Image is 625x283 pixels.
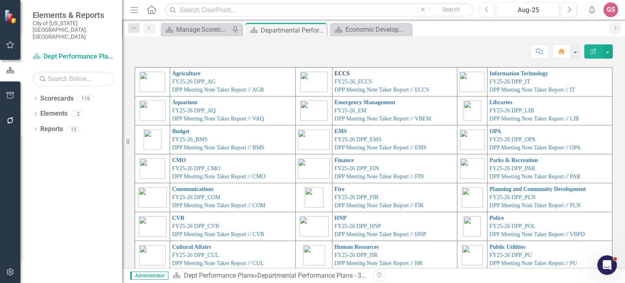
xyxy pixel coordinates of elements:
a: DPP Meeting Note Taker Report // FIR [334,202,424,208]
a: CVB [172,215,184,221]
a: FY25-26 DPP_EMS [334,136,382,143]
a: FY25-26_ECCS [334,79,372,85]
a: DPP Meeting Note Taker Report // AGR [172,87,264,93]
img: IT%20Logo.png [459,72,485,92]
a: DPP Meeting Note Taker Report // LIB [490,116,579,122]
a: Emergency Management [334,99,396,105]
a: DPP Meeting Note Taker Report // IT [490,87,575,93]
a: DPP Meeting Note Taker Report // EMS [334,145,426,151]
a: FY25-26 DPP_IT [490,79,530,85]
a: Agriculture [172,70,201,77]
img: Human%20Resources.png [303,245,325,265]
a: Libraries [490,99,512,105]
a: FY25-26 DPP_CUL [172,252,219,258]
img: Housing%20&%20Neighborhood%20Preservation.png [299,216,329,237]
a: OPA [490,128,501,134]
a: DPP Meeting Note Taker Report // PU [490,260,577,266]
a: DPP Meeting Note Taker Report // HR [334,260,423,266]
img: City%20Manager's%20Office.png [140,158,165,179]
a: DPP Meeting Note Taker Report // VBPD [490,231,585,237]
a: DPP Meeting Note Taker Report // VAQ [172,116,264,122]
img: Aquarium.png [140,101,166,121]
a: Budget [172,128,190,134]
a: Dept Performance Plans [184,272,254,279]
img: Convention%20&%20Visitors%20Bureau.png [139,216,166,237]
input: Search ClearPoint... [165,3,473,17]
a: DPP Meeting Note Taker Report // CUL [172,260,264,266]
a: FY25-26 DPP_POL [490,223,535,229]
a: Information Technology [490,70,548,77]
div: Departmental Performance Plans - 3 Columns [261,25,325,35]
img: Planning%20&%20Community%20Development.png [462,187,483,208]
img: Office%20of%20Emergency%20Management.png [300,101,328,121]
a: DPP Meeting Note Taker Report // PLN [490,202,581,208]
img: Fire.png [305,187,323,208]
span: Elements & Reports [33,10,114,20]
a: Public Utilities [490,244,525,250]
a: ECCS [334,70,350,77]
a: DPP Meeting Note Taker Report // HNP [334,231,426,237]
a: Cultural Affairs [172,244,211,250]
img: Emergency%20Communications%20&%20Citizen%20Services.png [300,72,328,92]
img: Libraries.png [463,101,481,121]
a: Police [490,215,504,221]
button: Search [431,4,472,15]
a: FY25-26 DPP_FIR [334,194,379,200]
button: Aug-25 [497,2,559,17]
a: FY25-26 DPP_FIN [334,165,379,171]
a: FY25-26 DPP_PU [490,252,532,258]
a: Economic Development [332,24,409,35]
a: FY25-26_BMS [172,136,208,143]
a: Human Resources [334,244,379,250]
a: Manage Scorecards [163,24,230,35]
a: FY25-26 DPP_OPA [490,136,535,143]
a: FY25-26 DPP_COM [172,194,221,200]
a: DPP Meeting Note Taker Report // BMS [172,145,264,151]
a: DPP Meeting Note Taker Report // VBEM [334,116,431,122]
div: » [173,271,367,281]
span: Search [442,6,460,13]
img: Office%20of%20Performance%20&%20Accountability.png [460,129,485,150]
a: FY25-26 DPP_HR [334,252,378,258]
a: FY25-26 DPP_HNP [334,223,381,229]
img: Emergency%20Medical%20Services.png [298,129,330,150]
a: FY25-26 DPP_CVB [172,223,219,229]
img: Public%20Utilities.png [462,245,483,265]
a: CMO [172,157,186,163]
div: 116 [78,95,94,102]
a: FY25-26 DPP_PLN [490,194,535,200]
small: City of [US_STATE][GEOGRAPHIC_DATA], [GEOGRAPHIC_DATA] [33,20,114,40]
a: Fire [334,186,345,192]
img: Parks%20&%20Recreation.png [460,158,485,179]
a: Parks & Recreation [490,157,538,163]
a: DPP Meeting Note Taker Report // CVB [172,231,264,237]
a: Aquarium [172,99,197,105]
iframe: Intercom live chat [597,255,617,275]
span: Administrator [130,272,168,280]
a: DPP Meeting Note Taker Report // COM [172,202,265,208]
input: Search Below... [33,72,114,86]
div: 2 [72,110,85,117]
img: ClearPoint Strategy [4,9,18,24]
img: Communications.png [138,187,167,208]
a: Dept Performance Plans [33,52,114,61]
a: FY25-26_EM [334,107,367,114]
a: EMS [334,128,347,134]
img: Police.png [463,216,481,237]
a: Finance [334,157,354,163]
div: 12 [67,126,80,133]
a: FY25-26 DPP_AG [172,79,216,85]
button: GS [603,2,618,17]
a: HNP [334,215,347,221]
a: FY25-26 DPP_CMO [172,165,221,171]
a: DPP Meeting Note Taker Report // ECCS [334,87,429,93]
a: Reports [40,125,63,134]
a: DPP Meeting Note Taker Report // PAR [490,173,580,180]
a: FY25-26 DPP_AQ [172,107,216,114]
a: DPP Meeting Note Taker Report // CMO [172,173,265,180]
a: Elements [40,109,68,118]
div: Manage Scorecards [176,24,230,35]
img: Agriculture.png [140,72,165,92]
img: Finance.png [298,158,330,179]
